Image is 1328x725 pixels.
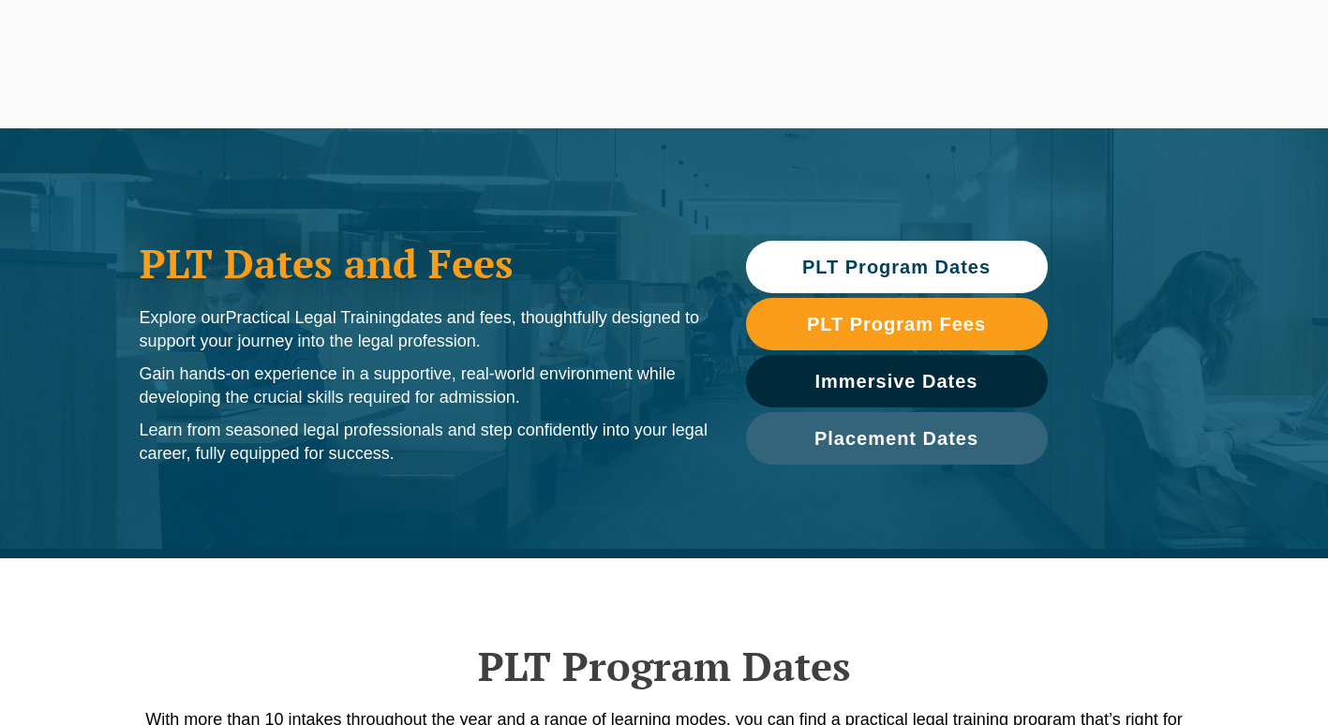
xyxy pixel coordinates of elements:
h2: PLT Program Dates [130,643,1199,689]
p: Learn from seasoned legal professionals and step confidently into your legal career, fully equipp... [140,419,709,466]
a: Placement Dates [746,412,1048,465]
h1: PLT Dates and Fees [140,240,709,287]
a: PLT Program Fees [746,298,1048,350]
span: Placement Dates [814,429,978,448]
a: PLT Program Dates [746,241,1048,293]
span: Immersive Dates [815,372,978,391]
p: Gain hands-on experience in a supportive, real-world environment while developing the crucial ski... [140,362,709,409]
span: PLT Program Fees [807,315,986,333]
a: Immersive Dates [746,355,1048,407]
span: PLT Program Dates [802,258,991,276]
p: Explore our dates and fees, thoughtfully designed to support your journey into the legal profession. [140,306,709,353]
span: Practical Legal Training [226,308,401,327]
